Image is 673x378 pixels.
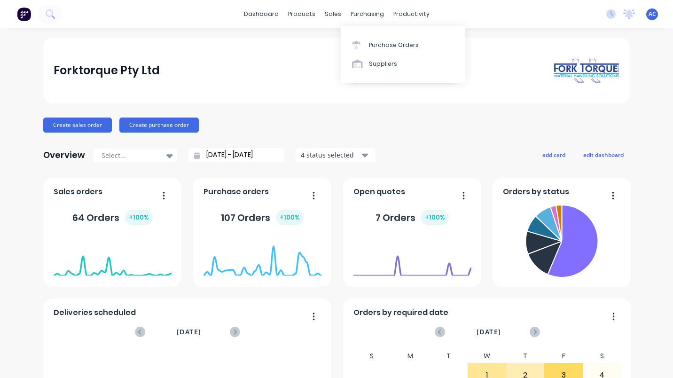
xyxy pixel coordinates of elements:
span: [DATE] [477,327,501,337]
a: dashboard [239,7,283,21]
div: F [544,349,583,363]
div: 7 Orders [376,210,449,225]
button: edit dashboard [577,149,630,161]
div: + 100 % [125,210,153,225]
img: Factory [17,7,31,21]
div: S [583,349,621,363]
div: 4 status selected [301,150,360,160]
div: T [430,349,468,363]
button: Create sales order [43,118,112,133]
div: S [353,349,391,363]
div: W [468,349,506,363]
span: Sales orders [54,186,102,197]
span: Purchase orders [203,186,269,197]
div: productivity [389,7,434,21]
button: Create purchase order [119,118,199,133]
div: products [283,7,320,21]
div: purchasing [346,7,389,21]
div: Forktorque Pty Ltd [54,61,160,80]
button: 4 status selected [296,148,376,162]
a: Suppliers [341,55,465,73]
div: 64 Orders [72,210,153,225]
div: sales [320,7,346,21]
img: Forktorque Pty Ltd [554,58,619,84]
span: Orders by status [503,186,569,197]
div: T [506,349,545,363]
div: Overview [43,146,85,165]
span: [DATE] [177,327,201,337]
div: 107 Orders [221,210,304,225]
span: Open quotes [353,186,405,197]
span: AC [649,10,656,18]
div: Suppliers [369,60,397,68]
a: Purchase Orders [341,35,465,54]
div: Purchase Orders [369,41,419,49]
div: + 100 % [276,210,304,225]
div: M [391,349,430,363]
button: add card [536,149,571,161]
div: + 100 % [421,210,449,225]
